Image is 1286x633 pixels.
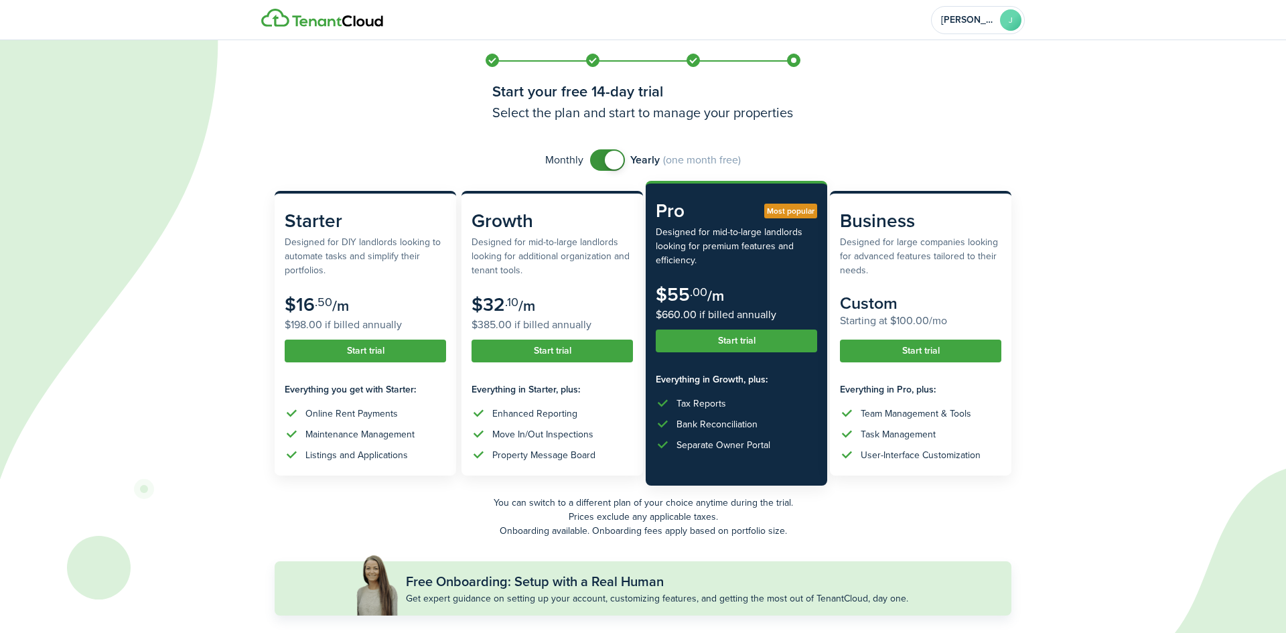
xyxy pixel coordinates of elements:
[492,407,577,421] div: Enhanced Reporting
[707,285,724,307] subscription-pricing-card-price-period: /m
[861,448,981,462] div: User-Interface Customization
[285,340,446,362] button: Start trial
[861,427,936,441] div: Task Management
[355,553,399,616] img: Free Onboarding: Setup with a Real Human
[656,372,817,386] subscription-pricing-card-features-title: Everything in Growth, plus:
[492,102,794,123] h3: Select the plan and start to manage your properties
[767,205,814,217] span: Most popular
[275,496,1011,538] p: You can switch to a different plan of your choice anytime during the trial. Prices exclude any ap...
[472,340,633,362] button: Start trial
[305,407,398,421] div: Online Rent Payments
[472,382,633,397] subscription-pricing-card-features-title: Everything in Starter, plus:
[840,207,1001,235] subscription-pricing-card-title: Business
[840,382,1001,397] subscription-pricing-card-features-title: Everything in Pro, plus:
[518,295,535,317] subscription-pricing-card-price-period: /m
[285,317,446,333] subscription-pricing-card-price-annual: $198.00 if billed annually
[285,291,315,318] subscription-pricing-card-price-amount: $16
[931,6,1025,34] button: Open menu
[840,313,1001,329] subscription-pricing-card-price-annual: Starting at $100.00/mo
[492,427,593,441] div: Move In/Out Inspections
[656,330,817,352] button: Start trial
[406,571,664,591] subscription-pricing-banner-title: Free Onboarding: Setup with a Real Human
[840,291,898,315] subscription-pricing-card-price-amount: Custom
[840,340,1001,362] button: Start trial
[472,317,633,333] subscription-pricing-card-price-annual: $385.00 if billed annually
[305,427,415,441] div: Maintenance Management
[285,235,446,277] subscription-pricing-card-description: Designed for DIY landlords looking to automate tasks and simplify their portfolios.
[676,438,770,452] div: Separate Owner Portal
[676,397,726,411] div: Tax Reports
[941,15,995,25] span: Jeffrey
[656,281,690,308] subscription-pricing-card-price-amount: $55
[472,291,505,318] subscription-pricing-card-price-amount: $32
[472,235,633,277] subscription-pricing-card-description: Designed for mid-to-large landlords looking for additional organization and tenant tools.
[492,448,595,462] div: Property Message Board
[472,207,633,235] subscription-pricing-card-title: Growth
[492,80,794,102] h1: Start your free 14-day trial
[1000,9,1021,31] avatar-text: J
[285,207,446,235] subscription-pricing-card-title: Starter
[690,283,707,301] subscription-pricing-card-price-cents: .00
[305,448,408,462] div: Listings and Applications
[656,225,817,267] subscription-pricing-card-description: Designed for mid-to-large landlords looking for premium features and efficiency.
[406,591,908,606] subscription-pricing-banner-description: Get expert guidance on setting up your account, customizing features, and getting the most out of...
[676,417,758,431] div: Bank Reconciliation
[840,235,1001,277] subscription-pricing-card-description: Designed for large companies looking for advanced features tailored to their needs.
[332,295,349,317] subscription-pricing-card-price-period: /m
[261,9,383,27] img: Logo
[656,197,817,225] subscription-pricing-card-title: Pro
[545,152,583,168] span: Monthly
[861,407,971,421] div: Team Management & Tools
[656,307,817,323] subscription-pricing-card-price-annual: $660.00 if billed annually
[315,293,332,311] subscription-pricing-card-price-cents: .50
[285,382,446,397] subscription-pricing-card-features-title: Everything you get with Starter:
[505,293,518,311] subscription-pricing-card-price-cents: .10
